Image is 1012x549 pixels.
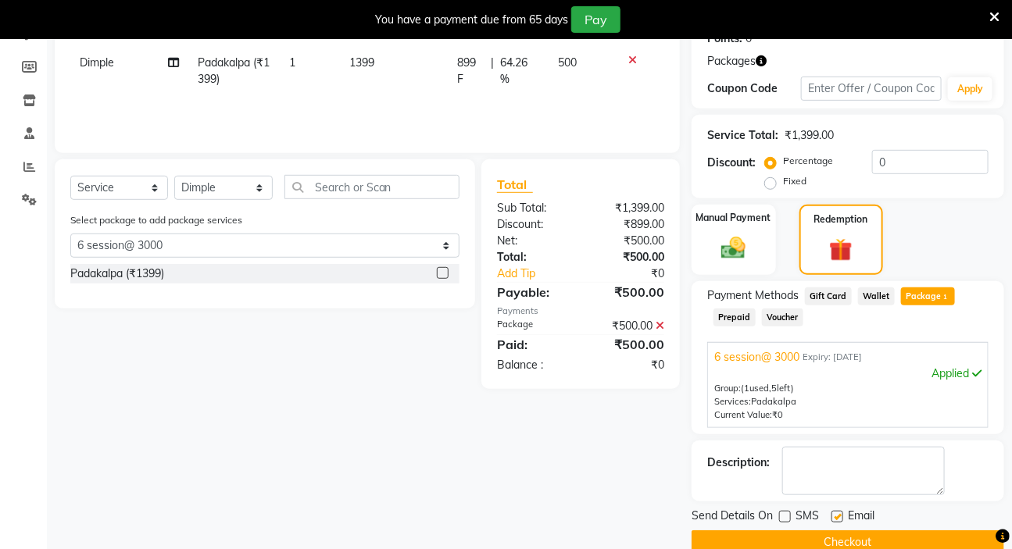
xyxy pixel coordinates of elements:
[801,77,942,101] input: Enter Offer / Coupon Code
[714,396,751,407] span: Services:
[707,155,756,171] div: Discount:
[581,249,676,266] div: ₹500.00
[751,396,796,407] span: Padakalpa
[571,6,620,33] button: Pay
[284,175,460,199] input: Search or Scan
[485,266,596,282] a: Add Tip
[581,216,676,233] div: ₹899.00
[581,318,676,334] div: ₹500.00
[485,200,581,216] div: Sub Total:
[741,383,794,394] span: used, left)
[457,55,485,87] span: 899 F
[375,12,568,28] div: You have a payment due from 65 days
[858,287,895,305] span: Wallet
[696,211,771,225] label: Manual Payment
[596,266,676,282] div: ₹0
[581,335,676,354] div: ₹500.00
[558,55,577,70] span: 500
[80,55,114,70] span: Dimple
[707,287,799,304] span: Payment Methods
[714,349,799,365] span: 6 session@ 3000
[70,266,164,282] div: Padakalpa (₹1399)
[714,383,741,394] span: Group:
[581,233,676,249] div: ₹500.00
[485,233,581,249] div: Net:
[707,455,770,471] div: Description:
[772,409,783,420] span: ₹0
[70,213,242,227] label: Select package to add package services
[848,508,874,527] span: Email
[901,287,955,305] span: Package
[803,351,862,364] span: Expiry: [DATE]
[581,357,676,373] div: ₹0
[741,383,749,394] span: (1
[692,508,773,527] span: Send Details On
[485,335,581,354] div: Paid:
[805,287,852,305] span: Gift Card
[707,80,801,97] div: Coupon Code
[783,154,833,168] label: Percentage
[714,409,772,420] span: Current Value:
[785,127,834,144] div: ₹1,399.00
[581,283,676,301] div: ₹500.00
[762,308,803,326] span: Voucher
[491,55,494,87] span: |
[500,55,539,87] span: 64.26 %
[796,508,819,527] span: SMS
[485,283,581,301] div: Payable:
[707,53,756,70] span: Packages
[814,212,868,226] label: Redemption
[485,318,581,334] div: Package
[713,308,756,326] span: Prepaid
[822,236,860,264] img: _gift.svg
[497,176,533,193] span: Total
[289,55,295,70] span: 1
[783,174,806,188] label: Fixed
[713,234,753,262] img: _cash.svg
[714,365,982,382] div: Applied
[497,305,664,318] div: Payments
[198,55,270,86] span: Padakalpa (₹1399)
[707,127,778,144] div: Service Total:
[485,216,581,233] div: Discount:
[581,200,676,216] div: ₹1,399.00
[948,77,992,101] button: Apply
[349,55,374,70] span: 1399
[485,357,581,373] div: Balance :
[485,249,581,266] div: Total:
[941,293,949,302] span: 1
[771,383,777,394] span: 5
